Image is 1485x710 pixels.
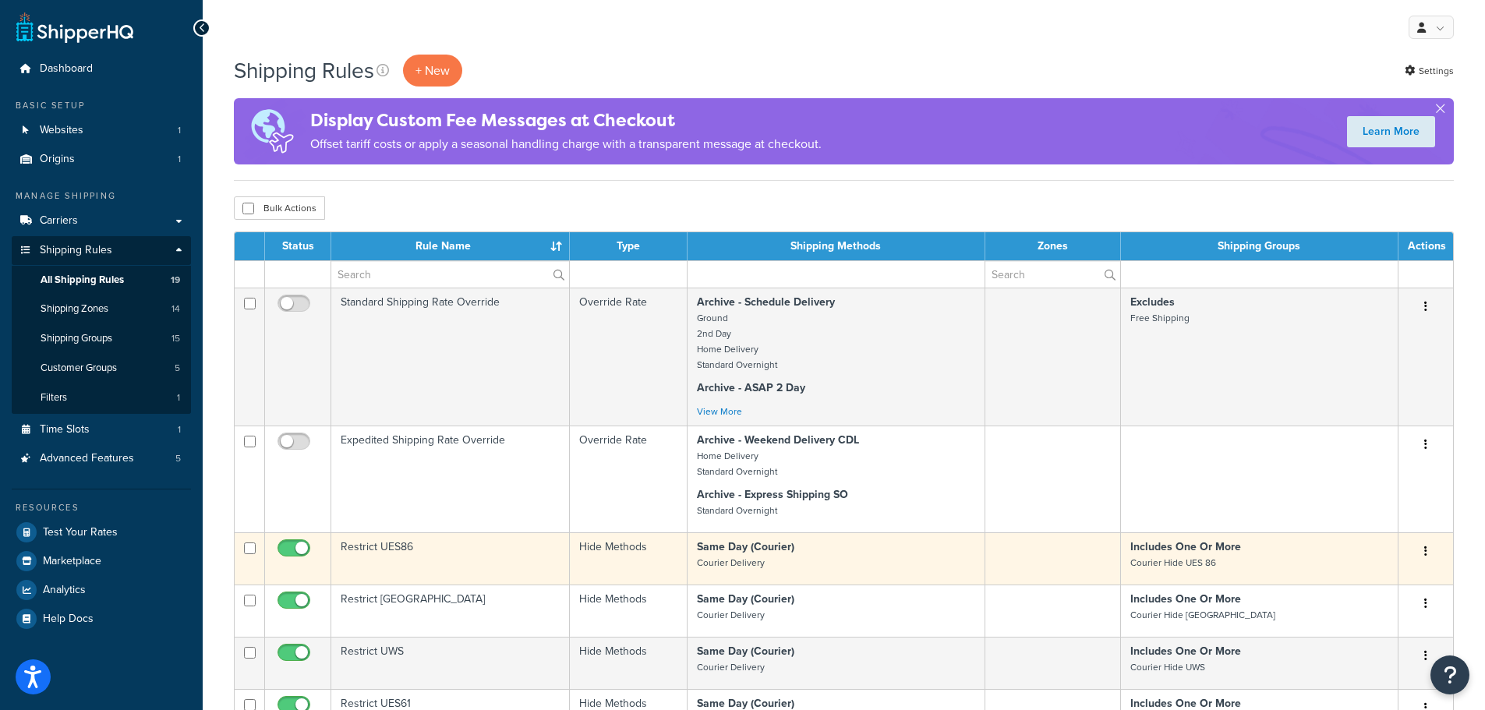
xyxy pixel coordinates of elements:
li: Filters [12,383,191,412]
span: 1 [178,423,181,436]
li: Shipping Rules [12,236,191,414]
li: Time Slots [12,415,191,444]
a: Learn More [1347,116,1435,147]
li: Customer Groups [12,354,191,383]
td: Override Rate [570,426,688,532]
button: Open Resource Center [1430,655,1469,694]
a: ShipperHQ Home [16,12,133,43]
a: Shipping Groups 15 [12,324,191,353]
strong: Includes One Or More [1130,539,1241,555]
a: Carriers [12,207,191,235]
span: 1 [178,124,181,137]
span: Websites [40,124,83,137]
strong: Same Day (Courier) [697,643,794,659]
strong: Archive - ASAP 2 Day [697,380,805,396]
a: Analytics [12,576,191,604]
a: Dashboard [12,55,191,83]
td: Hide Methods [570,532,688,585]
p: + New [403,55,462,87]
p: Offset tariff costs or apply a seasonal handling charge with a transparent message at checkout. [310,133,822,155]
td: Restrict [GEOGRAPHIC_DATA] [331,585,570,637]
small: Courier Hide UES 86 [1130,556,1216,570]
a: Origins 1 [12,145,191,174]
td: Hide Methods [570,637,688,689]
span: 1 [178,153,181,166]
td: Restrict UES86 [331,532,570,585]
small: Courier Hide [GEOGRAPHIC_DATA] [1130,608,1275,622]
span: 1 [177,391,180,404]
span: Carriers [40,214,78,228]
a: Filters 1 [12,383,191,412]
a: Shipping Zones 14 [12,295,191,323]
a: Settings [1405,60,1454,82]
strong: Includes One Or More [1130,643,1241,659]
li: Websites [12,116,191,145]
small: Home Delivery Standard Overnight [697,449,777,479]
td: Standard Shipping Rate Override [331,288,570,426]
li: Shipping Groups [12,324,191,353]
div: Basic Setup [12,99,191,112]
small: Courier Delivery [697,660,765,674]
div: Manage Shipping [12,189,191,203]
strong: Archive - Weekend Delivery CDL [697,432,859,448]
span: Dashboard [40,62,93,76]
a: Marketplace [12,547,191,575]
strong: Same Day (Courier) [697,539,794,555]
small: Courier Hide UWS [1130,660,1205,674]
td: Restrict UWS [331,637,570,689]
small: Courier Delivery [697,608,765,622]
span: Time Slots [40,423,90,436]
th: Type [570,232,688,260]
a: View More [697,404,742,419]
span: Test Your Rates [43,526,118,539]
strong: Same Day (Courier) [697,591,794,607]
a: Help Docs [12,605,191,633]
td: Override Rate [570,288,688,426]
a: All Shipping Rules 19 [12,266,191,295]
span: 5 [175,452,181,465]
span: Shipping Groups [41,332,112,345]
h1: Shipping Rules [234,55,374,86]
span: Origins [40,153,75,166]
button: Bulk Actions [234,196,325,220]
a: Advanced Features 5 [12,444,191,473]
span: Advanced Features [40,452,134,465]
input: Search [331,261,569,288]
strong: Excludes [1130,294,1175,310]
a: Test Your Rates [12,518,191,546]
span: Marketplace [43,555,101,568]
td: Expedited Shipping Rate Override [331,426,570,532]
th: Shipping Groups [1121,232,1398,260]
small: Standard Overnight [697,503,777,517]
span: 15 [171,332,180,345]
td: Hide Methods [570,585,688,637]
th: Zones [985,232,1121,260]
a: Shipping Rules [12,236,191,265]
a: Customer Groups 5 [12,354,191,383]
strong: Includes One Or More [1130,591,1241,607]
strong: Archive - Schedule Delivery [697,294,835,310]
li: Origins [12,145,191,174]
a: Websites 1 [12,116,191,145]
th: Shipping Methods [688,232,985,260]
span: Analytics [43,584,86,597]
small: Free Shipping [1130,311,1190,325]
div: Resources [12,501,191,514]
li: All Shipping Rules [12,266,191,295]
small: Courier Delivery [697,556,765,570]
span: 5 [175,362,180,375]
th: Actions [1398,232,1453,260]
span: Help Docs [43,613,94,626]
span: 14 [171,302,180,316]
input: Search [985,261,1120,288]
strong: Archive - Express Shipping SO [697,486,848,503]
img: duties-banner-06bc72dcb5fe05cb3f9472aba00be2ae8eb53ab6f0d8bb03d382ba314ac3c341.png [234,98,310,164]
span: Shipping Zones [41,302,108,316]
li: Shipping Zones [12,295,191,323]
th: Status [265,232,331,260]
